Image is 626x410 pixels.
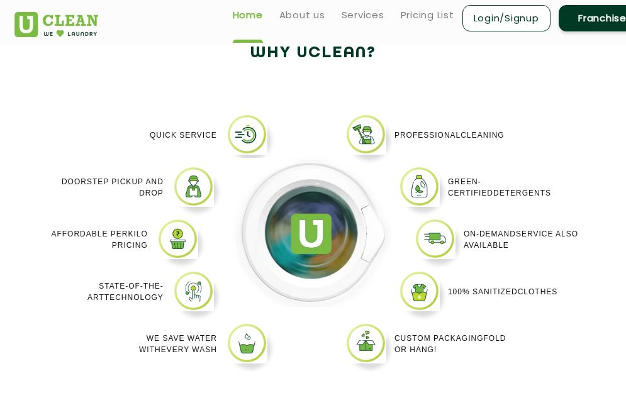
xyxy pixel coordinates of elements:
p: Custom packaging Fold or Hang! [394,333,511,355]
a: Home [233,8,263,23]
img: laundry pick and drop services [157,218,198,259]
p: On-demand service also available [464,228,581,251]
img: PROFESSIONAL_CLEANING_11zon.webp [345,114,386,155]
a: Login/Signup [462,5,551,31]
img: laundry near me [399,166,440,207]
p: We Save Water with every wash [100,333,217,355]
h2: Why Uclean? [14,38,612,69]
p: 100% Sanitized Clothes [448,286,557,297]
img: UClean Laundry and Dry Cleaning [14,12,98,37]
p: Doorstep Pick up and Drop [47,176,164,199]
a: Services [342,8,384,23]
p: Green-Certified Detergents [448,176,565,199]
img: uclean dry cleaner [345,323,386,363]
img: Online dry cleaning services [173,166,214,207]
img: Laundry [415,218,456,259]
p: Affordable per kilo pricing [31,228,148,251]
p: Professional cleaning [394,130,505,141]
p: State-of-the-art Technology [47,280,164,303]
img: Laundry shop near me [173,270,214,311]
a: About us [279,8,325,23]
p: Quick Service [150,130,217,141]
img: Uclean laundry [399,270,440,311]
a: Pricing List [401,8,454,23]
img: Dry cleaners near me [230,158,396,307]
